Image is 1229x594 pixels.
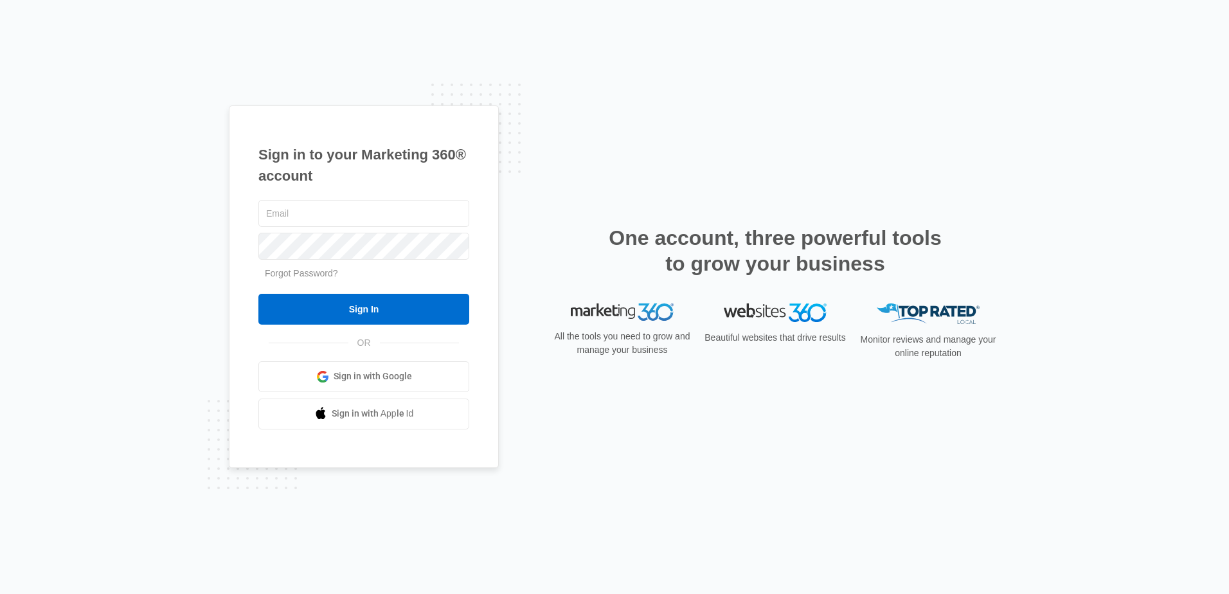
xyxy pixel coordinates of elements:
[724,303,827,322] img: Websites 360
[571,303,674,321] img: Marketing 360
[258,294,469,325] input: Sign In
[348,336,380,350] span: OR
[332,407,414,420] span: Sign in with Apple Id
[550,330,694,357] p: All the tools you need to grow and manage your business
[258,361,469,392] a: Sign in with Google
[258,399,469,429] a: Sign in with Apple Id
[258,200,469,227] input: Email
[265,268,338,278] a: Forgot Password?
[334,370,412,383] span: Sign in with Google
[856,333,1000,360] p: Monitor reviews and manage your online reputation
[258,144,469,186] h1: Sign in to your Marketing 360® account
[605,225,946,276] h2: One account, three powerful tools to grow your business
[703,331,847,345] p: Beautiful websites that drive results
[877,303,980,325] img: Top Rated Local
